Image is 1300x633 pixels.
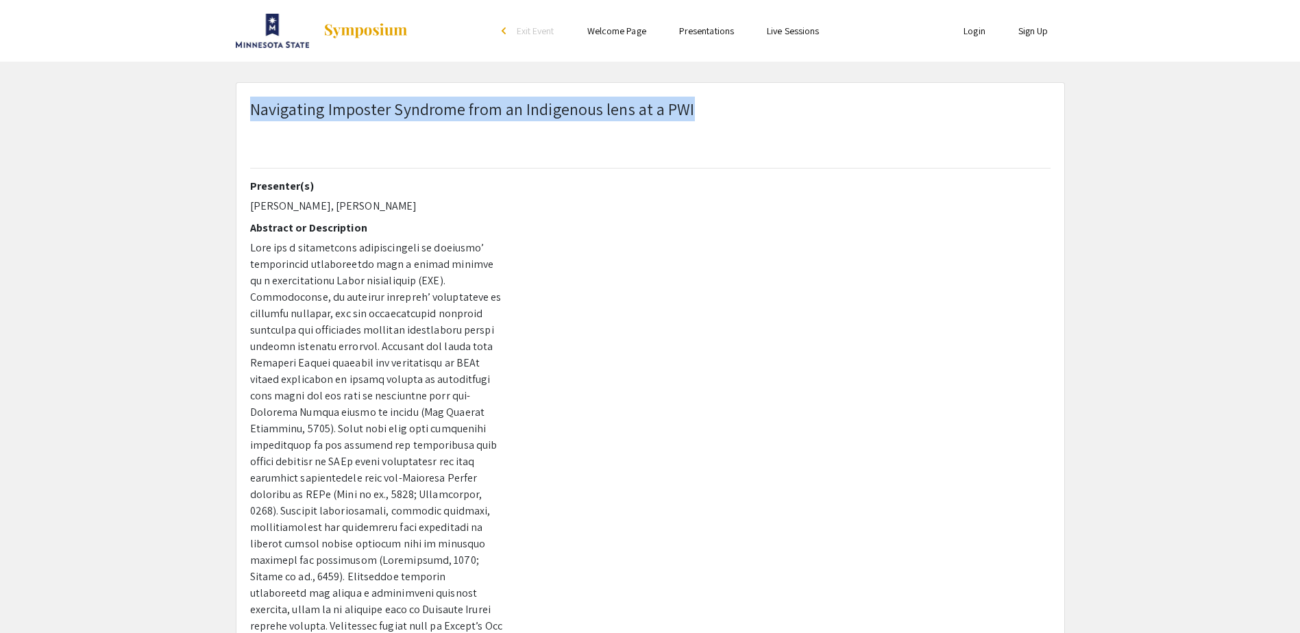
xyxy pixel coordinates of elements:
[250,179,503,193] h2: Presenter(s)
[502,27,510,35] div: arrow_back_ios
[587,25,646,37] a: Welcome Page
[767,25,819,37] a: Live Sessions
[679,25,734,37] a: Presentations
[236,14,310,48] img: 2025 Posters at St. Paul
[250,221,503,234] h2: Abstract or Description
[250,97,695,121] p: Navigating Imposter Syndrome from an Indigenous lens at a PWI
[10,571,58,623] iframe: Chat
[236,14,409,48] a: 2025 Posters at St. Paul
[250,198,503,214] p: [PERSON_NAME], [PERSON_NAME]
[1018,25,1048,37] a: Sign Up
[964,25,985,37] a: Login
[323,23,408,39] img: Symposium by ForagerOne
[517,25,554,37] span: Exit Event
